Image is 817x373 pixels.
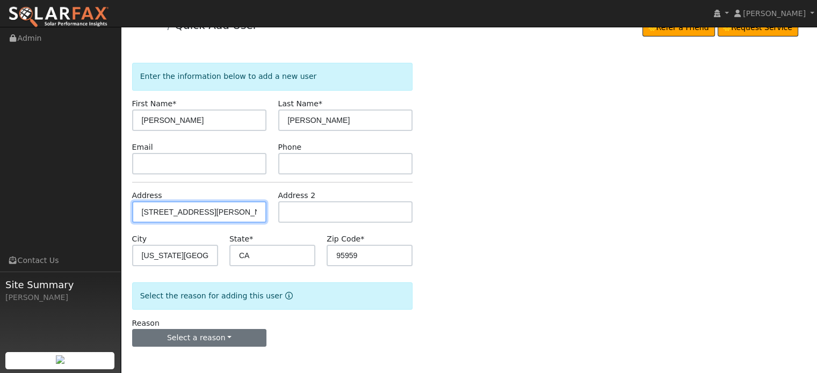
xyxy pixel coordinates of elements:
[319,99,322,108] span: Required
[132,190,162,201] label: Address
[283,291,293,300] a: Reason for new user
[132,233,147,245] label: City
[642,19,715,37] a: Refer a Friend
[175,19,257,32] a: Quick Add User
[172,99,176,108] span: Required
[132,282,413,310] div: Select the reason for adding this user
[132,329,267,347] button: Select a reason
[360,235,364,243] span: Required
[132,318,160,329] label: Reason
[132,98,177,109] label: First Name
[743,9,806,18] span: [PERSON_NAME]
[8,6,109,28] img: SolarFax
[5,277,115,292] span: Site Summary
[56,355,64,364] img: retrieve
[5,292,115,303] div: [PERSON_NAME]
[132,142,153,153] label: Email
[229,233,253,245] label: State
[140,20,164,29] a: Admin
[278,98,322,109] label: Last Name
[132,63,413,90] div: Enter the information below to add a new user
[718,19,799,37] a: Request Service
[278,190,316,201] label: Address 2
[327,233,364,245] label: Zip Code
[249,235,253,243] span: Required
[278,142,302,153] label: Phone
